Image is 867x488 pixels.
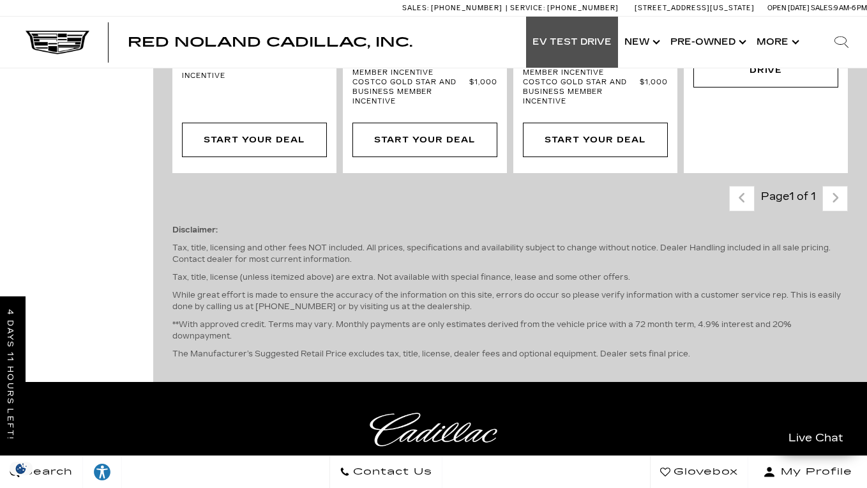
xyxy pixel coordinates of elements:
[755,186,822,211] div: Page 1 of 1
[182,123,327,157] div: Start Your Deal
[523,123,668,157] div: Start Your Deal
[523,78,668,107] a: Costco Gold Star and Business Member Incentive $1,000
[350,463,432,481] span: Contact Us
[6,462,36,475] section: Click to Open Cookie Consent Modal
[545,133,645,147] div: Start Your Deal
[172,289,848,312] p: While great effort is made to ensure the accuracy of the information on this site, errors do occu...
[128,36,412,49] a: Red Noland Cadillac, Inc.
[352,78,469,107] span: Costco Gold Star and Business Member Incentive
[774,423,857,453] a: Live Chat
[128,34,412,50] span: Red Noland Cadillac, Inc.
[329,456,442,488] a: Contact Us
[523,59,668,78] a: Costco Executive Member Incentive $1,250
[370,413,497,446] img: Cadillac Light Heritage Logo
[352,123,497,157] div: Start Your Deal
[79,413,788,446] a: Cadillac Light Heritage Logo
[431,4,502,12] span: [PHONE_NUMBER]
[6,462,36,475] img: Opt-Out Icon
[640,78,668,107] span: $1,000
[83,456,122,488] a: Explore your accessibility options
[748,456,867,488] button: Open user profile menu
[782,431,850,445] span: Live Chat
[750,17,803,68] button: More
[618,17,664,68] a: New
[526,17,618,68] a: EV Test Drive
[635,4,755,12] a: [STREET_ADDRESS][US_STATE]
[767,4,810,12] span: Open [DATE]
[172,225,218,234] strong: Disclaimer:
[374,133,475,147] div: Start Your Deal
[523,59,641,78] span: Costco Executive Member Incentive
[664,17,750,68] a: Pre-Owned
[506,4,622,11] a: Service: [PHONE_NUMBER]
[204,133,305,147] div: Start Your Deal
[172,319,848,342] p: **With approved credit. Terms may vary. Monthly payments are only estimates derived from the vehi...
[641,59,668,78] span: $1,250
[83,462,121,482] div: Explore your accessibility options
[26,30,89,54] img: Cadillac Dark Logo with Cadillac White Text
[547,4,619,12] span: [PHONE_NUMBER]
[402,4,429,12] span: Sales:
[670,463,738,481] span: Glovebox
[352,59,471,78] span: Costco Executive Member Incentive
[352,59,497,78] a: Costco Executive Member Incentive $1,250
[811,4,834,12] span: Sales:
[402,4,506,11] a: Sales: [PHONE_NUMBER]
[172,271,848,283] p: Tax, title, license (unless itemized above) are extra. Not available with special finance, lease ...
[352,78,497,107] a: Costco Gold Star and Business Member Incentive $1,000
[510,4,545,12] span: Service:
[834,4,867,12] span: 9 AM-6 PM
[172,242,848,265] p: Tax, title, licensing and other fees NOT included. All prices, specifications and availability su...
[650,456,748,488] a: Glovebox
[20,463,73,481] span: Search
[471,59,497,78] span: $1,250
[469,78,497,107] span: $1,000
[776,463,852,481] span: My Profile
[523,78,640,107] span: Costco Gold Star and Business Member Incentive
[172,211,848,372] div: The Manufacturer’s Suggested Retail Price excludes tax, title, license, dealer fees and optional ...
